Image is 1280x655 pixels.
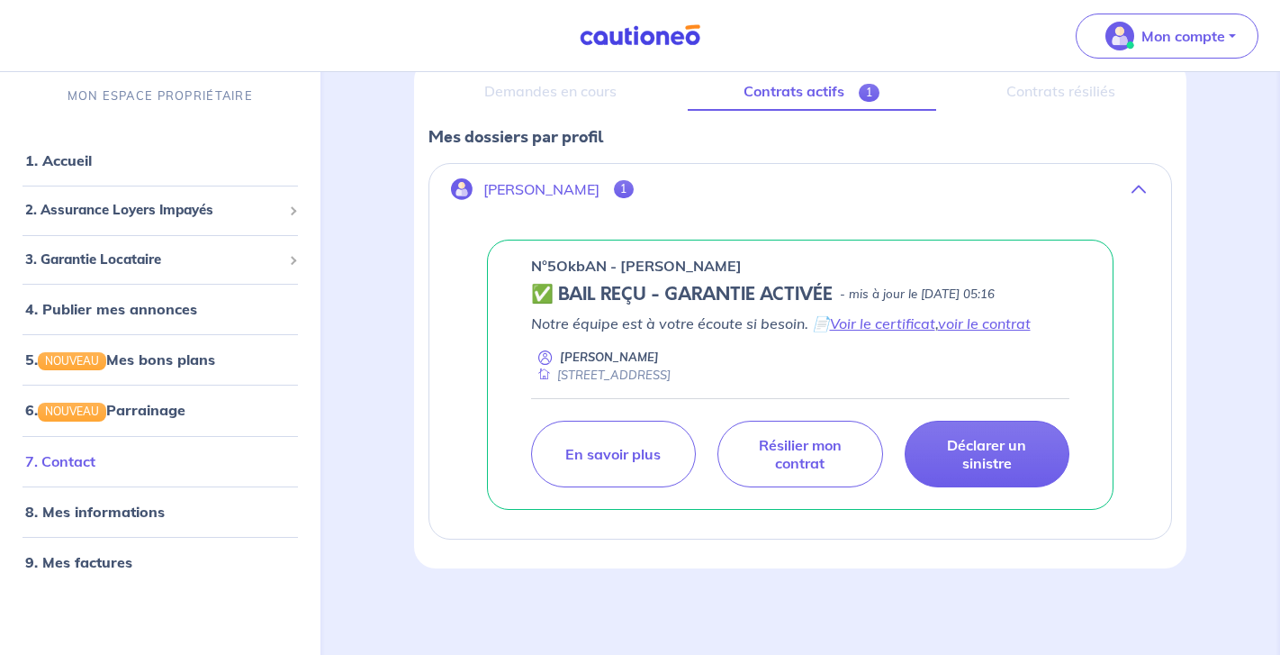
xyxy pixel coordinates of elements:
div: 4. Publier mes annonces [7,291,313,327]
img: illu_account_valid_menu.svg [1105,22,1134,50]
a: Voir le certificat [830,314,935,332]
div: state: CONTRACT-VALIDATED, Context: NEW,MAYBE-CERTIFICATE,ALONE,LESSOR-DOCUMENTS [531,284,1070,305]
a: voir le contrat [938,314,1031,332]
div: 6.NOUVEAUParrainage [7,392,313,428]
img: illu_account.svg [451,178,473,200]
span: 1 [859,84,879,102]
p: Mes dossiers par profil [428,125,1173,149]
p: [PERSON_NAME] [560,349,659,366]
div: 5.NOUVEAUMes bons plans [7,341,313,378]
a: 4. Publier mes annonces [25,300,197,318]
a: 7. Contact [25,451,95,469]
div: 8. Mes informations [7,493,313,529]
a: 1. Accueil [25,151,92,169]
span: 1 [614,180,635,198]
span: 3. Garantie Locataire [25,249,282,269]
p: Déclarer un sinistre [927,436,1047,472]
a: 5.NOUVEAUMes bons plans [25,350,215,368]
button: illu_account_valid_menu.svgMon compte [1076,14,1258,59]
a: En savoir plus [531,421,696,487]
a: 8. Mes informations [25,502,165,520]
a: 6.NOUVEAUParrainage [25,401,185,419]
img: Cautioneo [572,24,708,47]
a: Déclarer un sinistre [905,421,1069,487]
p: n°5OkbAN - [PERSON_NAME] [531,255,742,277]
p: [PERSON_NAME] [483,181,599,198]
button: [PERSON_NAME]1 [429,168,1172,211]
p: MON ESPACE PROPRIÉTAIRE [68,87,253,105]
p: Mon compte [1141,25,1225,47]
a: 9. Mes factures [25,552,132,570]
p: Résilier mon contrat [740,436,860,472]
div: 3. Garantie Locataire [7,241,313,277]
a: Contrats actifs1 [688,73,936,111]
div: 1. Accueil [7,142,313,178]
div: 2. Assurance Loyers Impayés [7,193,313,228]
div: [STREET_ADDRESS] [531,367,671,384]
p: Notre équipe est à votre écoute si besoin. 📄 , [531,313,1070,334]
div: 7. Contact [7,442,313,478]
h5: ✅ BAIL REÇU - GARANTIE ACTIVÉE [531,284,833,305]
span: 2. Assurance Loyers Impayés [25,200,282,221]
div: 9. Mes factures [7,543,313,579]
p: En savoir plus [565,445,661,463]
a: Résilier mon contrat [717,421,882,487]
p: - mis à jour le [DATE] 05:16 [840,286,995,304]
